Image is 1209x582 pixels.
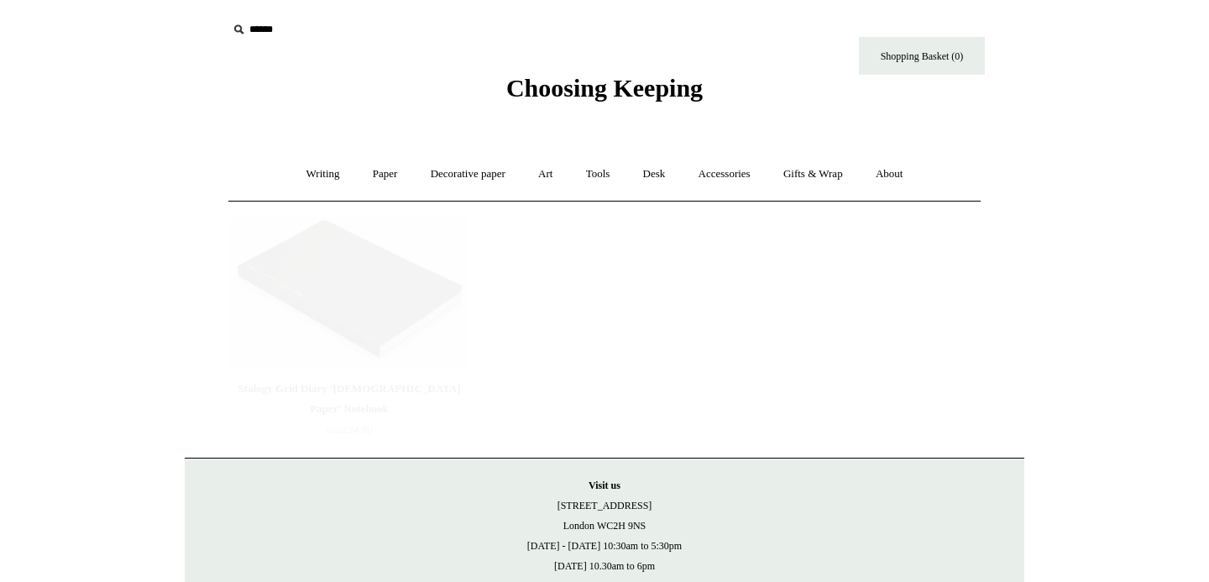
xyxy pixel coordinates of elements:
a: Stalogy Grid Diary '[DEMOGRAPHIC_DATA] Paper' Notebook from£24.00 [230,379,468,448]
a: Gifts & Wrap [768,152,858,197]
span: Choosing Keeping [506,74,703,102]
span: £24.00 [326,423,373,436]
a: Writing [291,152,355,197]
a: Shopping Basket (0) [859,37,985,75]
strong: Visit us [589,480,620,491]
div: Stalogy Grid Diary '[DEMOGRAPHIC_DATA] Paper' Notebook [234,379,464,419]
a: Paper [358,152,413,197]
a: Tools [571,152,625,197]
span: from [326,426,343,435]
a: Stalogy Grid Diary 'Bible Paper' Notebook Stalogy Grid Diary 'Bible Paper' Notebook [230,218,468,370]
a: Decorative paper [416,152,521,197]
a: Accessories [683,152,766,197]
a: Desk [628,152,681,197]
a: About [861,152,919,197]
a: Choosing Keeping [506,87,703,99]
a: Art [523,152,568,197]
img: Stalogy Grid Diary 'Bible Paper' Notebook [230,218,468,370]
